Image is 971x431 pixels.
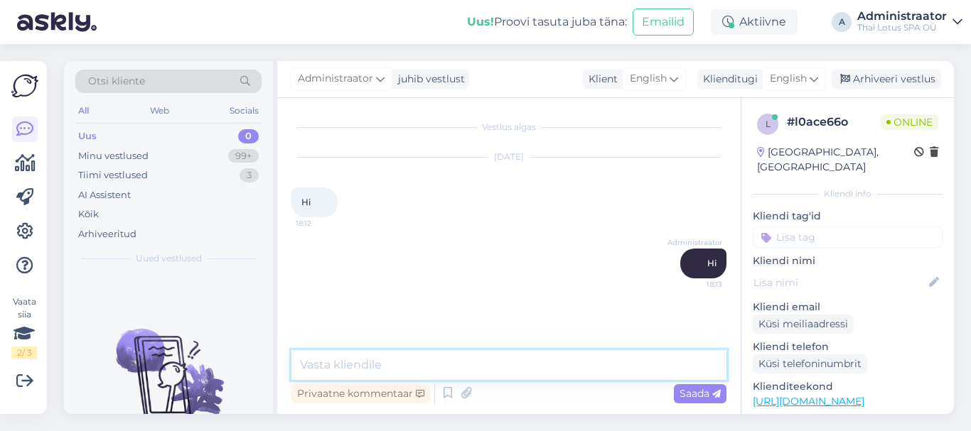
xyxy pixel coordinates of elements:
[753,354,867,373] div: Küsi telefoninumbrit
[667,237,722,248] span: Administraator
[291,384,430,403] div: Privaatne kommentaar
[291,151,726,163] div: [DATE]
[881,114,938,130] span: Online
[711,9,798,35] div: Aktiivne
[753,187,943,200] div: Kliendi info
[301,197,311,207] span: Hi
[857,11,962,33] a: AdministraatorThai Lotus SPA OÜ
[296,218,349,229] span: 18:12
[753,395,864,408] a: [URL][DOMAIN_NAME]
[11,295,37,359] div: Vaata siia
[467,13,627,31] div: Proovi tasuta juba täna:
[298,71,373,87] span: Administraator
[11,72,38,99] img: Askly Logo
[240,168,259,182] div: 3
[697,72,758,87] div: Klienditugi
[78,227,136,241] div: Arhiveeritud
[392,72,465,87] div: juhib vestlust
[147,102,172,120] div: Web
[766,119,771,129] span: l
[669,279,722,290] span: 18:13
[832,70,941,89] div: Arhiveeri vestlus
[88,74,145,89] span: Otsi kliente
[753,227,943,248] input: Lisa tag
[78,207,99,222] div: Kõik
[680,387,721,400] span: Saada
[75,102,92,120] div: All
[583,72,618,87] div: Klient
[291,121,726,133] div: Vestlus algas
[753,300,943,315] p: Kliendi email
[78,149,149,163] div: Minu vestlused
[753,315,854,334] div: Küsi meiliaadressi
[832,12,852,32] div: A
[136,252,202,265] span: Uued vestlused
[857,11,947,22] div: Administraator
[630,71,667,87] span: English
[11,347,37,359] div: 2 / 3
[757,145,914,175] div: [GEOGRAPHIC_DATA], [GEOGRAPHIC_DATA]
[633,9,694,36] button: Emailid
[78,188,131,202] div: AI Assistent
[787,114,881,131] div: # l0ace66o
[753,339,943,354] p: Kliendi telefon
[64,303,273,431] img: No chats
[857,22,947,33] div: Thai Lotus SPA OÜ
[753,253,943,268] p: Kliendi nimi
[753,413,943,426] p: Vaata edasi ...
[753,379,943,394] p: Klienditeekond
[238,129,259,143] div: 0
[770,71,807,87] span: English
[707,258,717,268] span: Hi
[227,102,262,120] div: Socials
[228,149,259,163] div: 99+
[78,168,148,182] div: Tiimi vestlused
[467,15,494,28] b: Uus!
[753,209,943,224] p: Kliendi tag'id
[753,275,926,290] input: Lisa nimi
[78,129,97,143] div: Uus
